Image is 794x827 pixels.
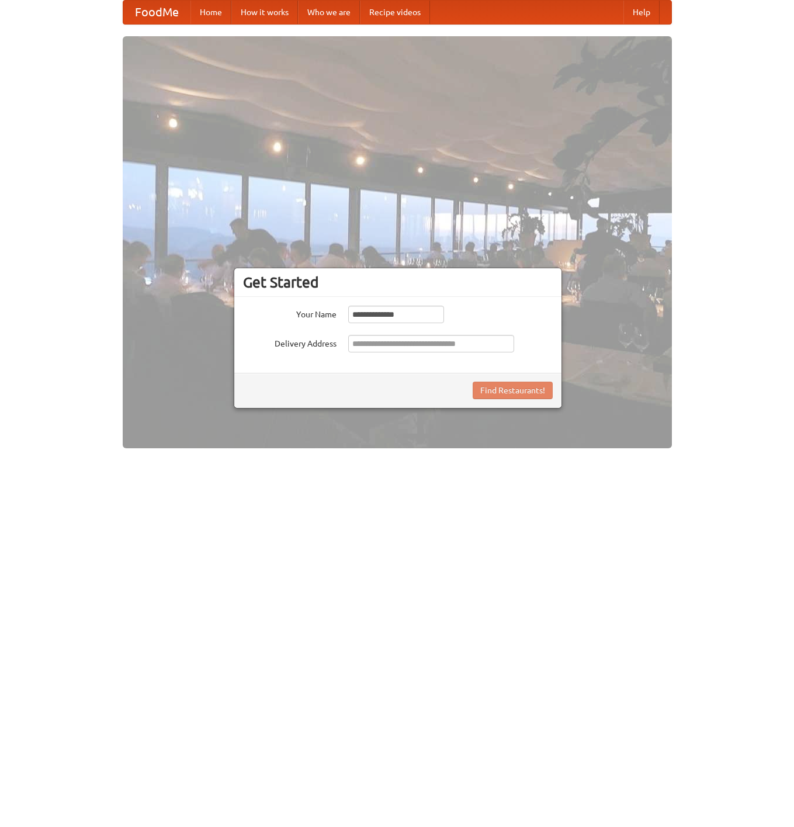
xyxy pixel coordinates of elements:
[623,1,660,24] a: Help
[231,1,298,24] a: How it works
[123,1,190,24] a: FoodMe
[473,382,553,399] button: Find Restaurants!
[360,1,430,24] a: Recipe videos
[190,1,231,24] a: Home
[243,274,553,291] h3: Get Started
[243,306,337,320] label: Your Name
[243,335,337,350] label: Delivery Address
[298,1,360,24] a: Who we are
